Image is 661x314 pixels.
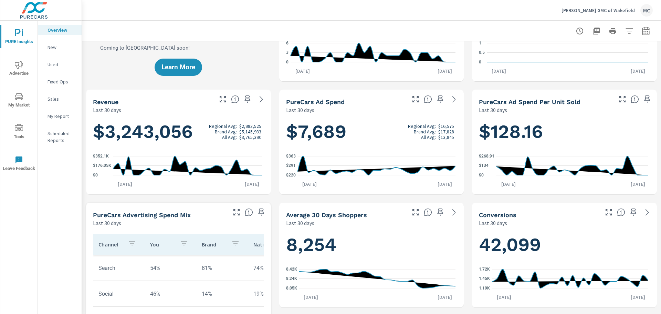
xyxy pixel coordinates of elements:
span: Advertise [2,61,35,78]
h5: Average 30 Days Shoppers [286,211,367,219]
text: 6 [286,41,288,45]
p: [DATE] [487,68,511,74]
td: 19% [248,285,300,303]
button: Make Fullscreen [410,207,421,218]
p: Last 30 days [93,106,121,114]
span: Tools [2,124,35,141]
div: MC [640,4,653,17]
text: $268.91 [479,154,494,159]
p: [DATE] [492,294,516,301]
p: $3,765,390 [239,134,261,140]
p: [DATE] [240,181,264,188]
h1: $128.16 [479,120,650,143]
h1: 42,099 [479,233,650,256]
span: PURE Insights [2,29,35,46]
p: [PERSON_NAME] GMC of Wakefield [562,7,635,13]
h5: PureCars Ad Spend [286,98,345,105]
span: Total sales revenue over the selected date range. [Source: This data is sourced from the dealer’s... [231,95,239,103]
text: 1 [479,41,481,45]
p: Overview [48,27,76,33]
text: 1.72K [479,267,490,272]
p: [DATE] [433,294,457,301]
p: $2,983,525 [239,123,261,129]
div: Used [38,59,82,70]
p: My Report [48,113,76,120]
p: All Avg: [421,134,436,140]
td: Search [93,259,145,277]
p: Brand Avg: [414,129,436,134]
p: You [150,241,174,248]
span: Leave Feedback [2,156,35,173]
text: 3 [286,50,288,55]
span: Save this to your personalized report [435,94,446,105]
text: 0.5 [479,50,485,55]
text: 0 [286,60,288,64]
p: Last 30 days [286,106,314,114]
p: [DATE] [297,181,322,188]
text: $363 [286,154,296,159]
p: [DATE] [113,181,137,188]
button: Apply Filters [622,24,636,38]
span: Learn More [161,64,195,70]
h1: $3,243,056 [93,120,264,143]
h5: Conversions [479,211,516,219]
button: Make Fullscreen [231,207,242,218]
span: Save this to your personalized report [256,207,267,218]
h1: 8,254 [286,233,457,256]
p: [DATE] [626,181,650,188]
span: Save this to your personalized report [242,94,253,105]
td: 81% [196,259,248,277]
a: See more details in report [256,94,267,105]
text: 8.05K [286,286,297,291]
p: $17,828 [438,129,454,134]
text: $0 [93,173,98,178]
text: 0 [479,60,481,64]
p: Brand Avg: [215,129,237,134]
span: Save this to your personalized report [628,207,639,218]
text: $134 [479,163,489,168]
p: $13,845 [438,134,454,140]
p: Last 30 days [286,219,314,227]
button: Make Fullscreen [617,94,628,105]
p: Sales [48,95,76,102]
h5: PureCars Ad Spend Per Unit Sold [479,98,580,105]
a: See more details in report [449,207,460,218]
td: 54% [145,259,196,277]
p: Last 30 days [93,219,121,227]
p: $16,575 [438,123,454,129]
button: Make Fullscreen [217,94,228,105]
span: A rolling 30 day total of daily Shoppers on the dealership website, averaged over the selected da... [424,208,432,216]
p: New [48,44,76,51]
span: This table looks at how you compare to the amount of budget you spend per channel as opposed to y... [245,208,253,216]
div: Overview [38,25,82,35]
p: All Avg: [222,134,237,140]
text: $291 [286,163,296,168]
p: [DATE] [433,181,457,188]
text: 1.45K [479,276,490,281]
div: Fixed Ops [38,77,82,87]
p: [DATE] [291,68,315,74]
span: Save this to your personalized report [435,207,446,218]
button: Make Fullscreen [603,207,614,218]
td: 46% [145,285,196,303]
span: Save this to your personalized report [642,94,653,105]
text: $0 [479,173,484,178]
a: See more details in report [642,207,653,218]
p: $5,145,933 [239,129,261,134]
button: Select Date Range [639,24,653,38]
p: Scheduled Reports [48,130,76,144]
div: nav menu [0,21,38,179]
p: [DATE] [433,68,457,74]
text: $352.1K [93,154,109,159]
text: $176.05K [93,163,111,168]
span: The number of dealer-specified goals completed by a visitor. [Source: This data is provided by th... [617,208,625,216]
span: Average cost of advertising per each vehicle sold at the dealer over the selected date range. The... [631,95,639,103]
text: 1.19K [479,286,490,291]
p: Used [48,61,76,68]
p: [DATE] [299,294,323,301]
p: [DATE] [626,294,650,301]
div: My Report [38,111,82,121]
h1: $7,689 [286,120,457,143]
a: See more details in report [449,94,460,105]
p: Regional Avg: [209,123,237,129]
